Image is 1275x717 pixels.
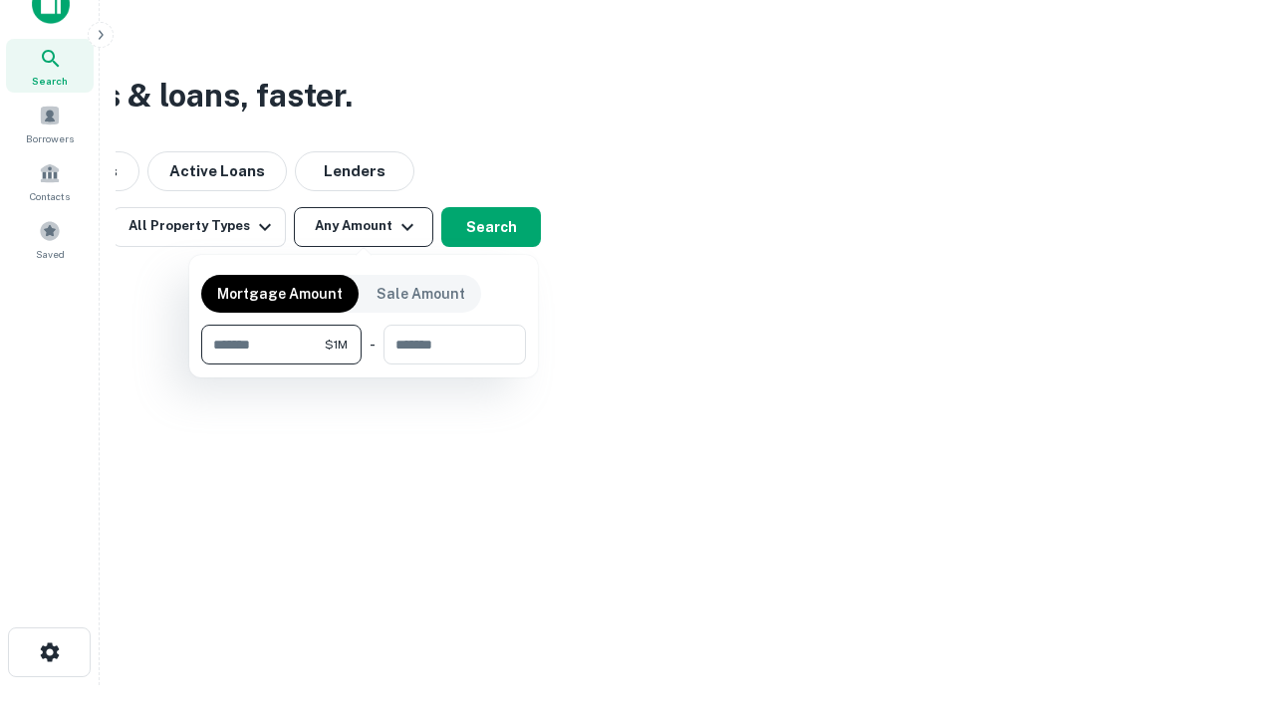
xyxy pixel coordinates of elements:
[377,283,465,305] p: Sale Amount
[217,283,343,305] p: Mortgage Amount
[370,325,376,364] div: -
[1175,558,1275,653] iframe: Chat Widget
[325,336,348,354] span: $1M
